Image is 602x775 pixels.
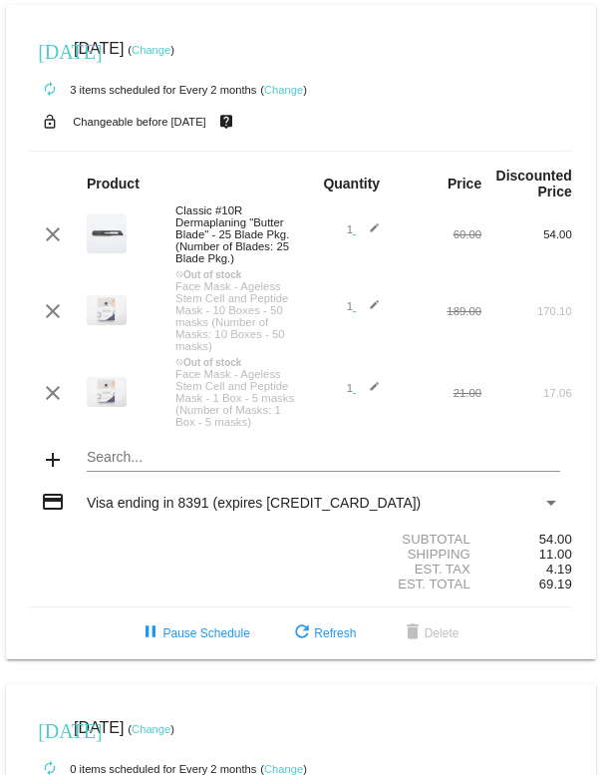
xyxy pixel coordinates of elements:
span: Visa ending in 8391 (expires [CREDIT_CARD_DATA]) [87,495,421,511]
mat-icon: add [41,448,65,472]
small: ( ) [128,44,174,56]
mat-icon: autorenew [38,78,62,102]
mat-select: Payment Method [87,495,560,511]
div: Subtotal [301,532,481,547]
mat-icon: clear [41,381,65,405]
div: Out of stock [165,269,301,280]
mat-icon: edit [356,299,380,323]
div: Out of stock [165,357,301,368]
div: 170.10 [481,305,572,317]
mat-icon: pause [139,621,162,645]
span: 69.19 [539,577,572,591]
mat-icon: [DATE] [38,717,62,741]
span: 4.19 [546,562,572,577]
div: Classic #10R Dermaplaning "Butter Blade" - 25 Blade Pkg. (Number of Blades: 25 Blade Pkg.) [165,204,301,264]
mat-icon: refresh [290,621,314,645]
mat-icon: delete [401,621,425,645]
strong: Quantity [323,176,380,192]
span: Pause Schedule [139,626,249,640]
mat-icon: not_interested [175,358,183,366]
span: 1 [347,300,381,312]
strong: Product [87,176,140,192]
div: Est. Total [301,577,481,591]
span: 1 [347,223,381,235]
div: Face Mask - Ageless Stem Cell and Peptide Mask - 10 Boxes - 50 masks (Number of Masks: 10 Boxes -... [165,280,301,352]
mat-icon: not_interested [175,270,183,278]
button: Delete [385,615,475,651]
mat-icon: clear [41,299,65,323]
div: Shipping [301,547,481,562]
mat-icon: credit_card [41,490,65,514]
small: ( ) [260,84,307,96]
img: Dermaplane_peptide_mask.jpg.jpeg [87,295,127,325]
div: 21.00 [392,387,482,399]
mat-icon: edit [356,381,380,405]
mat-icon: [DATE] [38,38,62,62]
a: Change [264,763,303,775]
div: 54.00 [481,228,572,240]
small: ( ) [260,763,307,775]
small: ( ) [128,723,174,735]
div: 17.06 [481,387,572,399]
a: Change [132,723,170,735]
img: Dermaplane_peptide_mask.jpg.jpeg [87,377,127,407]
button: Pause Schedule [123,615,265,651]
mat-icon: lock_open [38,109,62,135]
mat-icon: live_help [214,109,238,135]
button: Refresh [274,615,372,651]
mat-icon: edit [356,222,380,246]
a: Change [132,44,170,56]
mat-icon: clear [41,222,65,246]
img: dermaplanepro-10r-dermaplaning-blade-up-close.png [87,213,127,253]
div: 54.00 [481,532,572,547]
div: 60.00 [392,228,482,240]
span: 1 [347,382,381,394]
small: Changeable before [DATE] [73,116,206,128]
div: Face Mask - Ageless Stem Cell and Peptide Mask - 1 Box - 5 masks (Number of Masks: 1 Box - 5 masks) [165,368,301,428]
div: 189.00 [392,305,482,317]
strong: Discounted Price [496,168,572,199]
input: Search... [87,450,560,466]
a: Change [264,84,303,96]
small: 0 items scheduled for Every 2 months [30,763,256,775]
div: Est. Tax [301,562,481,577]
small: 3 items scheduled for Every 2 months [30,84,256,96]
span: Refresh [290,626,356,640]
strong: Price [448,176,481,192]
span: 11.00 [539,547,572,562]
span: Delete [401,626,459,640]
